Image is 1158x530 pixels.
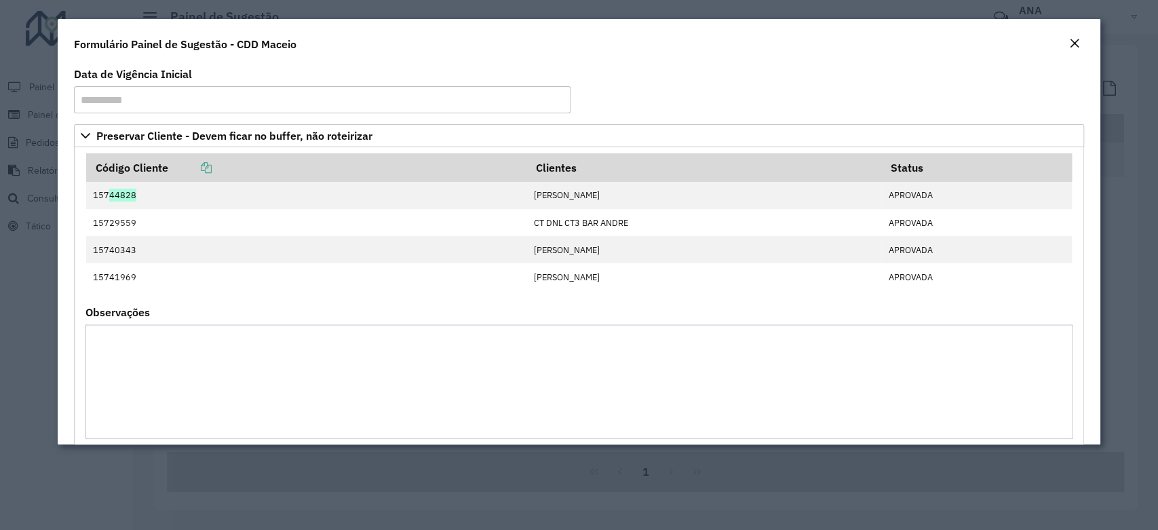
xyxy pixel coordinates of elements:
[881,236,1072,263] td: APROVADA
[527,236,882,263] td: [PERSON_NAME]
[86,153,527,182] th: Código Cliente
[86,263,527,290] td: 15741969
[86,209,527,236] td: 15729559
[74,147,1083,506] div: Preservar Cliente - Devem ficar no buffer, não roteirizar
[881,209,1072,236] td: APROVADA
[74,66,192,82] label: Data de Vigência Inicial
[86,236,527,263] td: 15740343
[527,182,882,209] td: [PERSON_NAME]
[96,130,372,141] span: Preservar Cliente - Devem ficar no buffer, não roteirizar
[74,124,1083,147] a: Preservar Cliente - Devem ficar no buffer, não roteirizar
[168,161,212,174] a: Copiar
[881,182,1072,209] td: APROVADA
[86,182,527,209] td: 15744828
[1069,38,1080,49] em: Fechar
[527,153,882,182] th: Clientes
[1065,35,1084,53] button: Close
[74,36,296,52] h4: Formulário Painel de Sugestão - CDD Maceio
[881,153,1072,182] th: Status
[527,263,882,290] td: [PERSON_NAME]
[527,209,882,236] td: CT DNL CT3 BAR ANDRE
[881,263,1072,290] td: APROVADA
[85,304,150,320] label: Observações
